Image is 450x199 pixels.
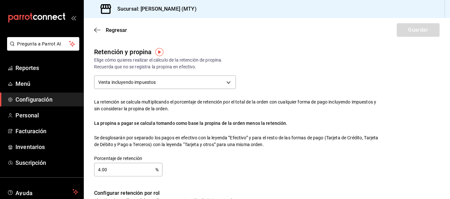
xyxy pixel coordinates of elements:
[94,163,155,176] input: 0.00
[94,99,382,112] div: La retención se calcula multiplicando el porcentaje de retención por el total de la orden con cua...
[155,48,163,56] img: Tooltip marker
[15,143,78,151] span: Inventarios
[94,120,382,127] div: La propina a pagar se calcula tomando como base la propina de la orden menos la retención.
[94,27,127,33] button: Regresar
[5,45,79,52] a: Pregunta a Parrot AI
[7,37,79,51] button: Pregunta a Parrot AI
[94,156,162,161] label: Porcentaje de retención
[71,15,76,20] button: open_drawer_menu
[15,188,70,196] span: Ayuda
[94,57,382,64] div: Elige cómo quieres realizar el cálculo de la retención de propina.
[17,41,69,47] span: Pregunta a Parrot AI
[15,79,78,88] span: Menú
[106,27,127,33] span: Regresar
[15,95,78,104] span: Configuración
[94,189,440,197] div: Configurar retención por rol
[15,127,78,135] span: Facturación
[94,163,162,176] div: %
[94,64,382,70] div: Recuerda que no se registra la propina en efectivo.
[15,111,78,120] span: Personal
[15,158,78,167] span: Suscripción
[94,75,236,89] div: Venta incluyendo impuestos
[94,134,382,148] div: Se desglosarán por separado los pagos en efectivo con la leyenda ”Efectivo” y para el resto de la...
[112,5,197,13] h3: Sucursal: [PERSON_NAME] (MTY)
[15,64,78,72] span: Reportes
[94,47,152,57] div: Retención y propina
